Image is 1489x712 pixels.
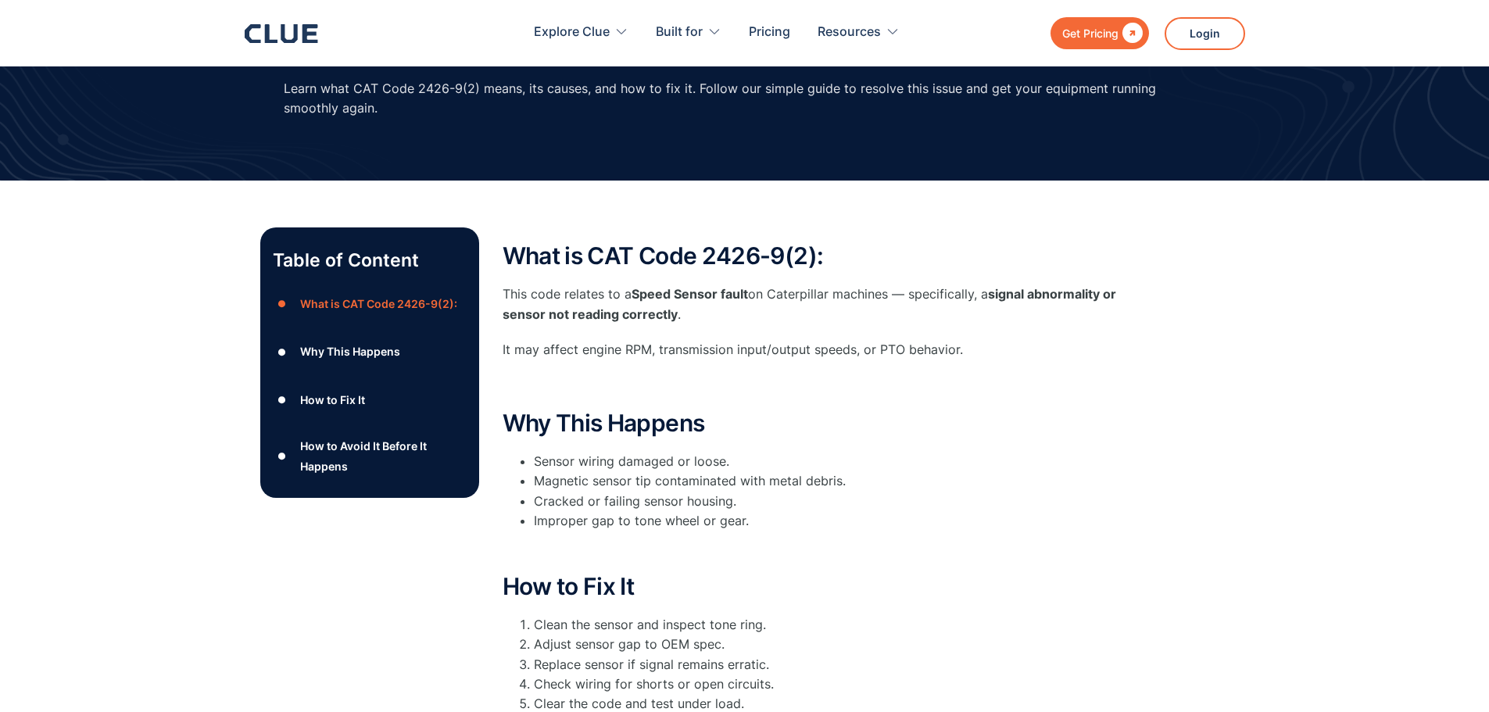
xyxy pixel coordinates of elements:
[503,574,1128,599] h2: How to Fix It
[1119,23,1143,43] div: 
[503,243,1128,269] h2: What is CAT Code 2426-9(2):
[1165,17,1245,50] a: Login
[1062,23,1119,43] div: Get Pricing
[273,388,292,412] div: ●
[273,436,467,475] a: ●How to Avoid It Before It Happens
[273,445,292,468] div: ●
[284,79,1206,118] p: Learn what CAT Code 2426-9(2) means, its causes, and how to fix it. Follow our simple guide to re...
[534,492,1128,511] li: Cracked or failing sensor housing.
[534,452,1128,471] li: Sensor wiring damaged or loose.
[503,340,1128,360] p: It may affect engine RPM, transmission input/output speeds, or PTO behavior.
[273,292,292,316] div: ●
[273,340,292,363] div: ●
[503,538,1128,558] p: ‍
[300,294,457,313] div: What is CAT Code 2426-9(2):
[749,8,790,57] a: Pricing
[300,436,466,475] div: How to Avoid It Before It Happens
[273,292,467,316] a: ●What is CAT Code 2426-9(2):
[534,8,628,57] div: Explore Clue
[818,8,881,57] div: Resources
[534,615,1128,635] li: Clean the sensor and inspect tone ring.
[503,410,1128,436] h2: Why This Happens
[818,8,900,57] div: Resources
[503,375,1128,395] p: ‍
[534,635,1128,654] li: Adjust sensor gap to OEM spec.
[656,8,703,57] div: Built for
[503,284,1128,324] p: This code relates to a on Caterpillar machines — specifically, a .
[534,511,1128,531] li: Improper gap to tone wheel or gear.
[503,286,1116,321] strong: signal abnormality or sensor not reading correctly
[534,655,1128,674] li: Replace sensor if signal remains erratic.
[632,286,748,302] strong: Speed Sensor fault
[273,388,467,412] a: ●How to Fix It
[300,342,400,361] div: Why This Happens
[534,471,1128,491] li: Magnetic sensor tip contaminated with metal debris.
[300,390,365,410] div: How to Fix It
[534,674,1128,694] li: Check wiring for shorts or open circuits.
[273,340,467,363] a: ●Why This Happens
[534,8,610,57] div: Explore Clue
[1051,17,1149,49] a: Get Pricing
[273,248,467,273] p: Table of Content
[656,8,721,57] div: Built for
